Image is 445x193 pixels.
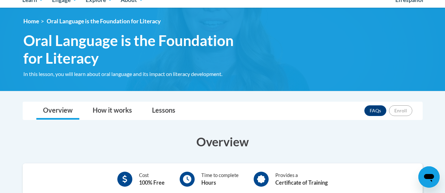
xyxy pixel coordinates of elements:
[145,102,182,120] a: Lessons
[275,172,328,187] div: Provides a
[418,166,440,188] iframe: Button to launch messaging window
[139,172,165,187] div: Cost
[23,18,39,25] a: Home
[36,102,79,120] a: Overview
[86,102,139,120] a: How it works
[389,105,412,116] button: Enroll
[364,105,386,116] a: FAQs
[275,179,328,186] b: Certificate of Training
[139,179,165,186] b: 100% Free
[23,70,253,78] div: In this lesson, you will learn about oral language and its impact on literacy development.
[201,172,239,187] div: Time to complete
[23,133,423,150] h3: Overview
[201,179,216,186] b: Hours
[23,32,253,67] span: Oral Language is the Foundation for Literacy
[47,18,161,25] span: Oral Language is the Foundation for Literacy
